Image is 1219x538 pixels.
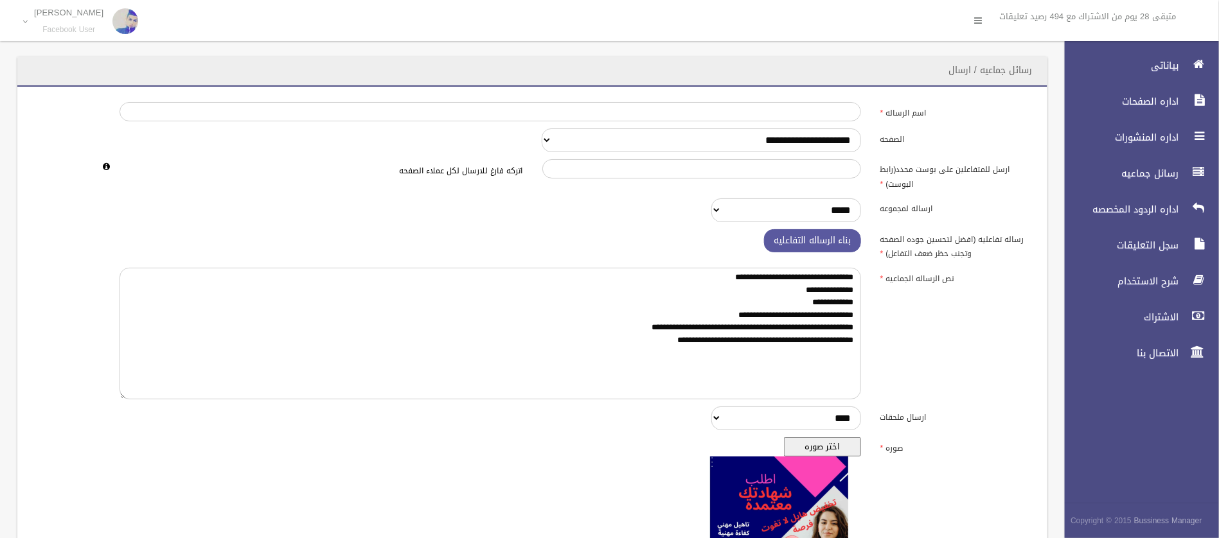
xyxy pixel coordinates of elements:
a: سجل التعليقات [1054,231,1219,259]
span: Copyright © 2015 [1071,514,1132,528]
span: اداره المنشورات [1054,131,1182,144]
label: رساله تفاعليه (افضل لتحسين جوده الصفحه وتجنب حظر ضعف التفاعل) [871,229,1040,261]
span: اداره الصفحات [1054,95,1182,108]
small: Facebook User [34,25,103,35]
strong: Bussiness Manager [1134,514,1202,528]
span: سجل التعليقات [1054,239,1182,252]
a: اداره المنشورات [1054,123,1219,152]
label: نص الرساله الجماعيه [871,268,1040,286]
a: بياناتى [1054,51,1219,80]
h6: اتركه فارغ للارسال لكل عملاء الصفحه [120,167,523,175]
label: ارسل للمتفاعلين على بوست محدد(رابط البوست) [871,159,1040,191]
span: شرح الاستخدام [1054,275,1182,288]
span: الاشتراك [1054,311,1182,324]
label: صوره [871,437,1040,455]
label: ارساله لمجموعه [871,198,1040,216]
a: شرح الاستخدام [1054,267,1219,295]
p: [PERSON_NAME] [34,8,103,17]
a: الاشتراك [1054,303,1219,331]
header: رسائل جماعيه / ارسال [933,58,1047,83]
span: الاتصال بنا [1054,347,1182,360]
label: اسم الرساله [871,102,1040,120]
span: رسائل جماعيه [1054,167,1182,180]
a: اداره الصفحات [1054,87,1219,116]
span: بياناتى [1054,59,1182,72]
label: ارسال ملحقات [871,406,1040,424]
button: اختر صوره [784,437,861,456]
label: الصفحه [871,128,1040,146]
button: بناء الرساله التفاعليه [764,229,861,253]
a: اداره الردود المخصصه [1054,195,1219,223]
span: اداره الردود المخصصه [1054,203,1182,216]
a: رسائل جماعيه [1054,159,1219,187]
a: الاتصال بنا [1054,339,1219,367]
